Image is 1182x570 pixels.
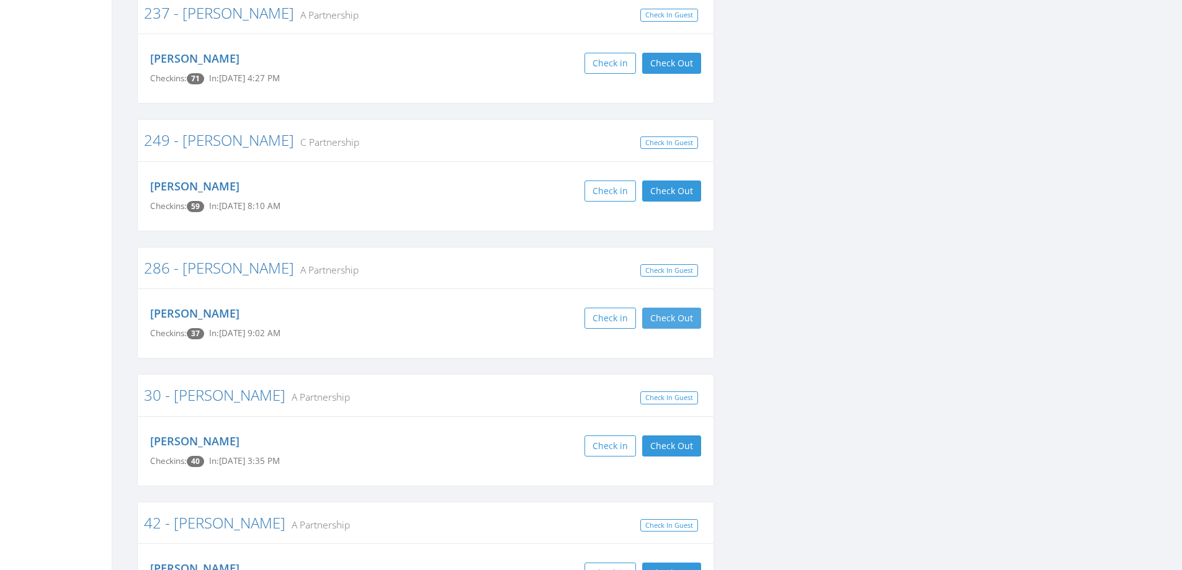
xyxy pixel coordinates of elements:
a: 237 - [PERSON_NAME] [144,2,294,23]
a: Check In Guest [640,519,698,532]
button: Check in [584,308,636,329]
a: [PERSON_NAME] [150,51,240,66]
a: 249 - [PERSON_NAME] [144,130,294,150]
span: Checkins: [150,455,187,466]
span: In: [DATE] 8:10 AM [209,200,280,212]
small: A Partnership [285,518,350,532]
button: Check Out [642,53,701,74]
a: [PERSON_NAME] [150,434,240,448]
button: Check Out [642,180,701,202]
a: 286 - [PERSON_NAME] [144,257,294,278]
span: In: [DATE] 3:35 PM [209,455,280,466]
small: A Partnership [294,263,359,277]
span: Checkin count [187,73,204,84]
a: [PERSON_NAME] [150,179,240,194]
span: Checkins: [150,200,187,212]
span: Checkin count [187,201,204,212]
button: Check in [584,53,636,74]
a: Check In Guest [640,264,698,277]
span: Checkins: [150,327,187,339]
a: 42 - [PERSON_NAME] [144,512,285,533]
button: Check Out [642,308,701,329]
a: Check In Guest [640,391,698,404]
span: Checkins: [150,73,187,84]
button: Check in [584,180,636,202]
button: Check Out [642,435,701,456]
small: A Partnership [294,8,359,22]
small: A Partnership [285,390,350,404]
a: Check In Guest [640,136,698,149]
button: Check in [584,435,636,456]
a: 30 - [PERSON_NAME] [144,385,285,405]
a: Check In Guest [640,9,698,22]
a: [PERSON_NAME] [150,306,240,321]
small: C Partnership [294,135,359,149]
span: Checkin count [187,328,204,339]
span: In: [DATE] 9:02 AM [209,327,280,339]
span: In: [DATE] 4:27 PM [209,73,280,84]
span: Checkin count [187,456,204,467]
